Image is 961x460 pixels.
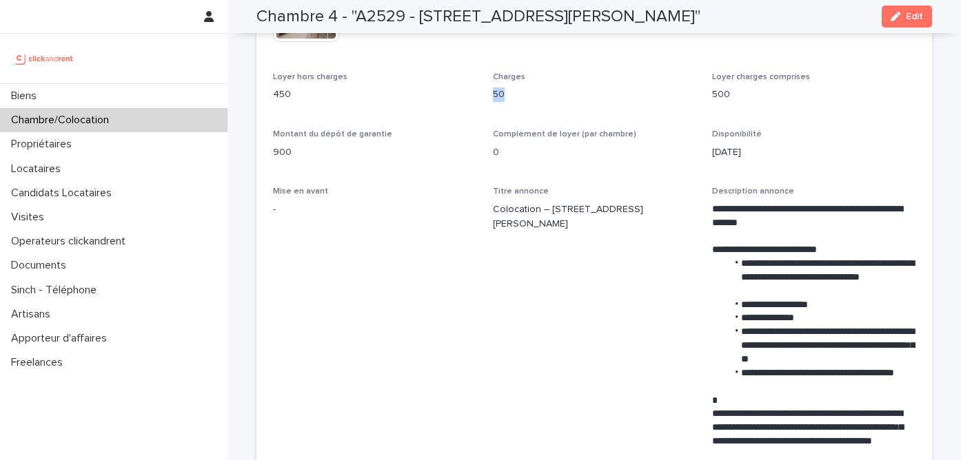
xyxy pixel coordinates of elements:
[273,187,328,196] span: Mise en avant
[273,73,347,81] span: Loyer hors charges
[493,202,696,231] p: Colocation – [STREET_ADDRESS][PERSON_NAME]
[6,235,136,248] p: Operateurs clickandrent
[493,73,525,81] span: Charges
[493,187,549,196] span: Titre annonce
[11,45,78,72] img: UCB0brd3T0yccxBKYDjQ
[6,90,48,103] p: Biens
[6,356,74,369] p: Freelances
[882,6,932,28] button: Edit
[6,114,120,127] p: Chambre/Colocation
[712,130,762,138] span: Disponibilité
[256,7,700,27] h2: Chambre 4 - "A2529 - [STREET_ADDRESS][PERSON_NAME]"
[273,87,476,102] p: 450
[273,202,476,217] p: -
[6,259,77,272] p: Documents
[712,87,916,102] p: 500
[712,73,810,81] span: Loyer charges comprises
[6,187,123,200] p: Candidats Locataires
[6,163,72,176] p: Locataires
[273,145,476,160] p: 900
[273,130,392,138] span: Montant du dépôt de garantie
[6,211,55,224] p: Visites
[6,332,118,345] p: Apporteur d'affaires
[6,308,61,321] p: Artisans
[493,145,696,160] p: 0
[6,284,108,297] p: Sinch - Téléphone
[6,138,83,151] p: Propriétaires
[493,87,696,102] p: 50
[493,130,636,138] span: Complément de loyer (par chambre)
[712,187,794,196] span: Description annonce
[906,12,923,21] span: Edit
[712,145,916,160] p: [DATE]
